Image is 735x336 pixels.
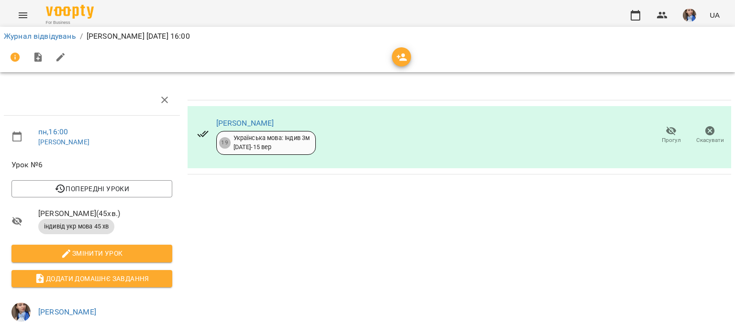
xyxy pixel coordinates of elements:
a: Журнал відвідувань [4,32,76,41]
span: індивід укр мова 45 хв [38,222,114,231]
button: Змінити урок [11,245,172,262]
li: / [80,31,83,42]
span: Додати домашнє завдання [19,273,165,284]
span: UA [710,10,720,20]
span: Змінити урок [19,248,165,259]
span: Прогул [662,136,681,144]
a: [PERSON_NAME] [38,138,89,146]
a: пн , 16:00 [38,127,68,136]
nav: breadcrumb [4,31,731,42]
img: 727e98639bf378bfedd43b4b44319584.jpeg [11,303,31,322]
div: Українська мова: Індив 3м [DATE] - 15 вер [234,134,310,152]
button: Додати домашнє завдання [11,270,172,287]
img: 727e98639bf378bfedd43b4b44319584.jpeg [683,9,696,22]
button: UA [706,6,724,24]
span: For Business [46,20,94,26]
span: Урок №6 [11,159,172,171]
div: 19 [219,137,231,149]
span: Попередні уроки [19,183,165,195]
span: Скасувати [696,136,724,144]
button: Попередні уроки [11,180,172,197]
a: [PERSON_NAME] [38,307,96,316]
img: Voopty Logo [46,5,94,19]
button: Menu [11,4,34,27]
span: [PERSON_NAME] ( 45 хв. ) [38,208,172,219]
p: [PERSON_NAME] [DATE] 16:00 [87,31,190,42]
button: Скасувати [690,122,729,149]
a: [PERSON_NAME] [216,119,274,128]
button: Прогул [652,122,690,149]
